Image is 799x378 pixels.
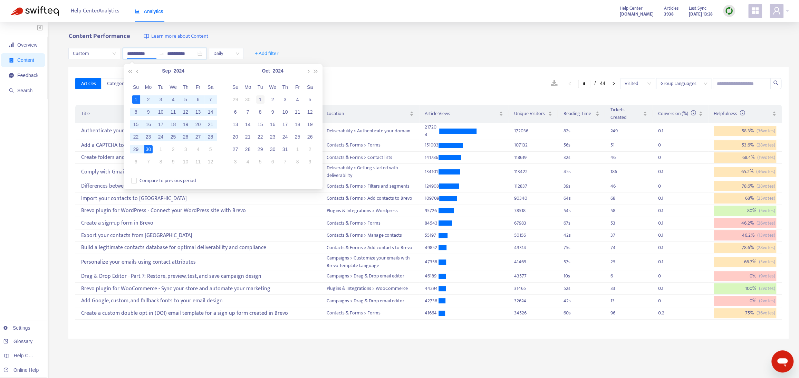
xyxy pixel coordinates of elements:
div: 29 [132,145,140,153]
td: 2024-09-17 [155,118,167,131]
li: Next Page [608,79,619,88]
div: 17 [157,120,165,129]
button: Sep [162,64,171,78]
td: Contacts & Forms > Forms [321,139,419,152]
div: 11 [169,108,177,116]
div: 4 [244,158,252,166]
div: 3 [281,95,289,104]
span: / [594,81,596,86]
div: 31 [281,145,289,153]
div: 19 [182,120,190,129]
td: 2024-09-14 [204,106,217,118]
td: 2024-09-01 [130,93,142,106]
td: 2024-10-09 [167,155,180,168]
td: 2024-09-27 [192,131,204,143]
div: 8 [293,158,302,166]
td: 2024-09-20 [192,118,204,131]
div: 186 [610,168,624,176]
span: to [159,51,164,56]
span: Daily [213,48,239,59]
div: 1 [132,95,140,104]
td: 2024-09-07 [204,93,217,106]
td: 2024-10-04 [192,143,204,155]
div: 134101 [425,168,439,176]
td: 2024-11-05 [254,155,267,168]
span: Conversion (%) [658,110,696,117]
span: Tickets Created [610,106,642,121]
td: 2024-09-13 [192,106,204,118]
button: Oct [262,64,270,78]
span: Unique Visitors [514,110,547,117]
button: right [608,79,619,88]
div: 113422 [514,168,552,176]
div: 6 [132,158,140,166]
div: 25 [293,133,302,141]
div: 11 [293,108,302,116]
th: Location [321,105,419,123]
th: Reading Time [558,105,605,123]
div: 10 [182,158,190,166]
td: 2024-10-07 [242,106,254,118]
td: 2024-09-25 [167,131,180,143]
div: 7 [281,158,289,166]
div: 10 [157,108,165,116]
button: 2024 [174,64,184,78]
span: ( 36 votes) [756,127,775,135]
div: 6 [194,95,202,104]
li: Previous Page [564,79,575,88]
div: Comply with Gmail, Yahoo, and Microsoft's requirements for email senders [81,166,315,178]
span: swap-right [159,51,164,56]
div: 29 [231,95,240,104]
span: Article Views [425,110,498,117]
div: 1 [256,95,264,104]
img: image-link [144,34,149,39]
span: message [9,73,14,78]
td: 2024-09-02 [142,93,155,106]
td: 2024-10-01 [254,93,267,106]
td: 2024-11-06 [267,155,279,168]
button: + Add filter [250,48,284,59]
div: 2 [169,145,177,153]
iframe: Button to launch messaging window [771,350,793,372]
div: 0 [658,154,672,161]
span: right [612,82,616,86]
div: 21 [244,133,252,141]
div: 118619 [514,154,552,161]
div: 2 [306,145,314,153]
div: 12 [306,108,314,116]
div: 15 [256,120,264,129]
div: 7 [244,108,252,116]
span: Group Languages [660,78,707,89]
th: Mo [242,81,254,93]
div: 30 [244,95,252,104]
button: left [564,79,575,88]
td: 2024-10-02 [267,93,279,106]
td: 2024-10-27 [229,143,242,155]
div: 20 [231,133,240,141]
div: 58.3 % [714,126,776,136]
td: 2024-11-01 [291,143,304,155]
div: 4 [293,95,302,104]
div: 7 [206,95,215,104]
div: 112837 [514,182,552,190]
td: Contacts & Forms > Add contacts to Brevo [321,192,419,205]
div: 8 [132,108,140,116]
span: ( 28 votes) [756,182,775,190]
span: Help Centers [14,353,42,358]
th: Sa [304,81,316,93]
td: 2024-10-10 [180,155,192,168]
span: Help Center [620,4,643,12]
td: 2024-11-04 [242,155,254,168]
div: 13 [194,108,202,116]
div: 26 [182,133,190,141]
span: Reading Time [563,110,594,117]
div: 3 [157,95,165,104]
td: 2024-10-07 [142,155,155,168]
td: 2024-10-31 [279,143,291,155]
td: 2024-10-21 [242,131,254,143]
div: 12 [206,158,215,166]
th: Tu [155,81,167,93]
span: search [9,88,14,93]
td: 2024-09-26 [180,131,192,143]
div: 18 [293,120,302,129]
